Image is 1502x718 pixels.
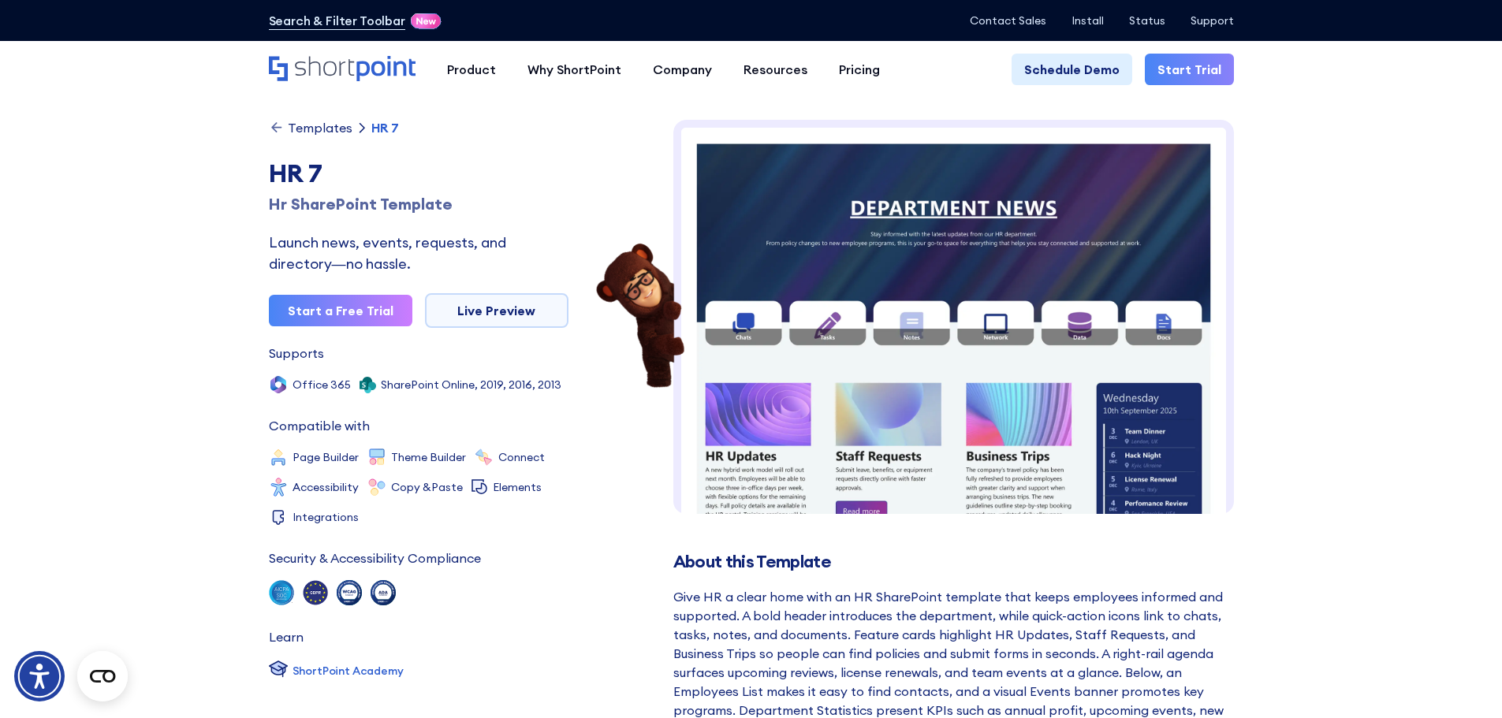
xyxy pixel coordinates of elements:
div: Hr SharePoint Template [269,192,568,216]
h2: About this Template [673,552,1234,571]
div: Launch news, events, requests, and directory—no hassle. [269,232,568,274]
a: Pricing [823,54,896,85]
a: Schedule Demo [1012,54,1132,85]
a: Product [431,54,512,85]
div: HR 7 [371,121,399,134]
iframe: Chat Widget [1423,642,1502,718]
div: Theme Builder [391,452,466,463]
div: Connect [498,452,545,463]
div: Accessibility [293,482,359,493]
div: Product [447,60,496,79]
a: Live Preview [425,293,568,328]
a: Contact Sales [970,14,1046,27]
div: Office 365 [293,379,351,390]
div: Integrations [293,512,359,523]
div: Learn [269,631,304,643]
a: Company [637,54,728,85]
button: Open CMP widget [77,651,128,701]
div: Pricing [839,60,880,79]
a: Support [1191,14,1234,27]
a: Status [1129,14,1165,27]
a: Start Trial [1145,54,1234,85]
div: Why ShortPoint [527,60,621,79]
a: Home [269,56,416,83]
a: Start a Free Trial [269,295,412,326]
img: soc 2 [269,580,294,605]
div: Compatible with [269,419,370,432]
a: ShortPoint Academy [269,659,404,683]
div: Copy &Paste [391,482,463,493]
div: Security & Accessibility Compliance [269,552,481,564]
div: ShortPoint Academy [293,663,404,679]
div: Resources [744,60,807,79]
div: Supports [269,347,324,359]
a: Search & Filter Toolbar [269,11,405,30]
div: Company [653,60,712,79]
div: Elements [493,482,542,493]
div: Page Builder [293,452,359,463]
div: Templates [288,121,352,134]
a: Resources [728,54,823,85]
div: HR 7 [269,154,568,192]
a: Templates [269,120,352,136]
a: Install [1072,14,1104,27]
div: SharePoint Online, 2019, 2016, 2013 [381,379,561,390]
a: Why ShortPoint [512,54,637,85]
div: Accessibility Menu [14,651,65,701]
